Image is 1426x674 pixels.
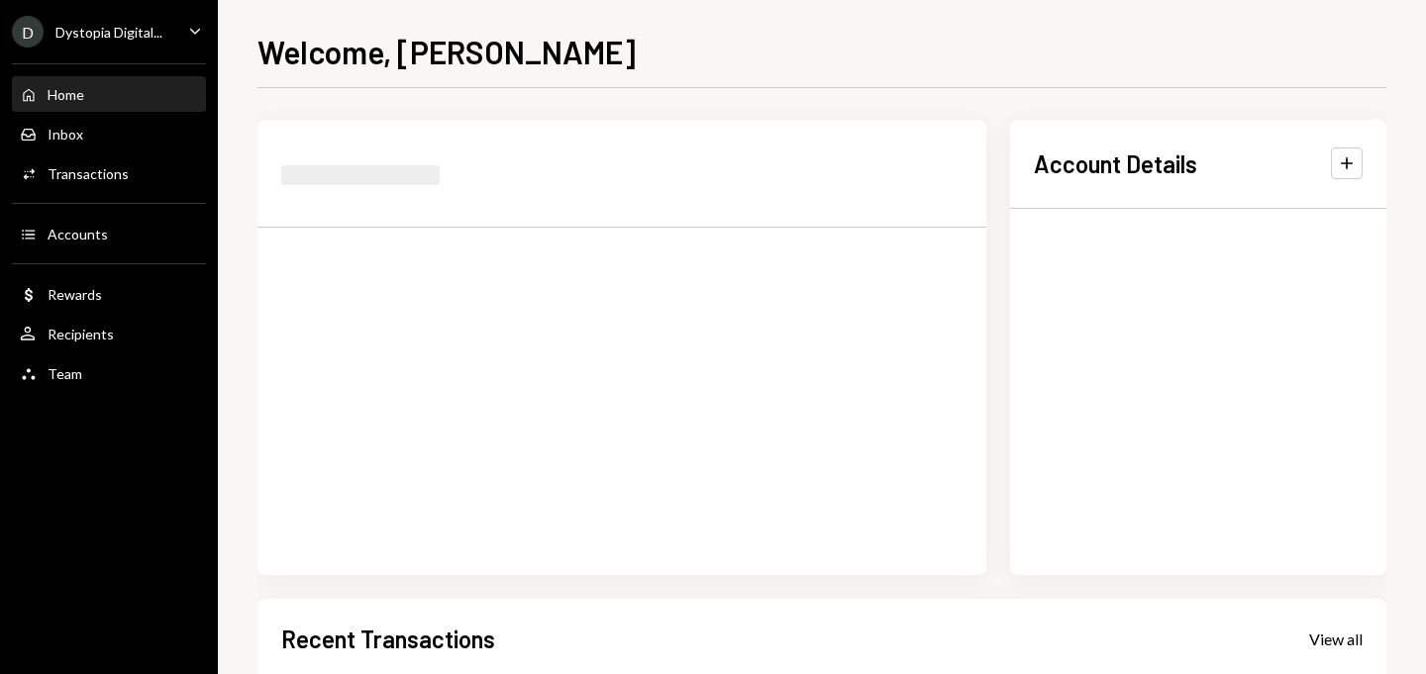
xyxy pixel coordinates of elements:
[48,326,114,342] div: Recipients
[12,76,206,112] a: Home
[48,286,102,303] div: Rewards
[12,16,44,48] div: D
[1309,627,1363,649] a: View all
[281,623,495,655] h2: Recent Transactions
[12,276,206,312] a: Rewards
[1034,147,1197,180] h2: Account Details
[12,216,206,251] a: Accounts
[12,116,206,151] a: Inbox
[48,165,129,182] div: Transactions
[12,316,206,351] a: Recipients
[48,126,83,143] div: Inbox
[48,226,108,242] div: Accounts
[1309,629,1363,649] div: View all
[55,24,162,41] div: Dystopia Digital...
[48,365,82,382] div: Team
[12,355,206,391] a: Team
[257,32,636,71] h1: Welcome, [PERSON_NAME]
[48,86,84,103] div: Home
[12,155,206,191] a: Transactions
